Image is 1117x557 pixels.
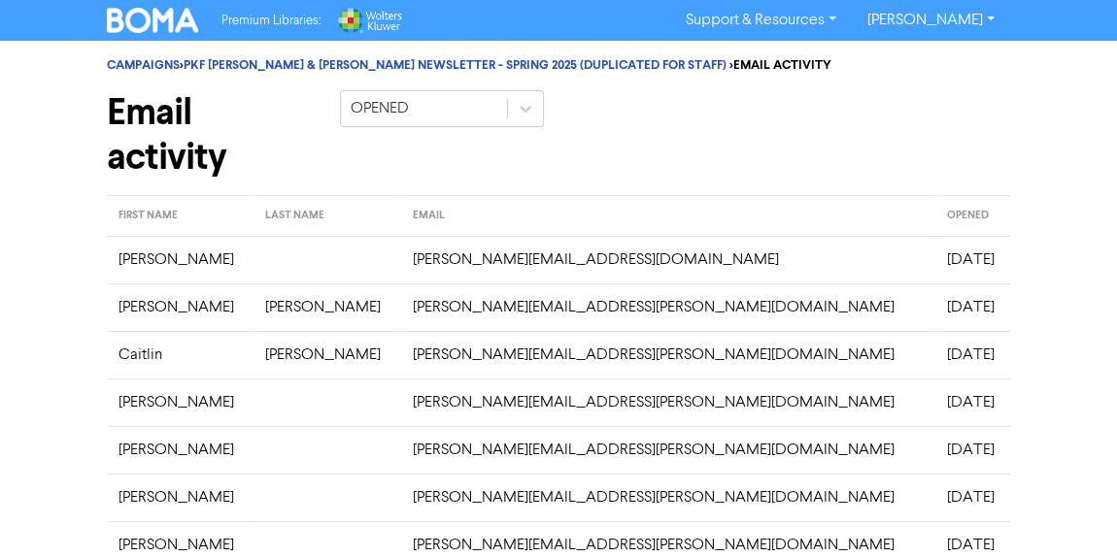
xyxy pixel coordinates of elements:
[107,283,254,331] td: [PERSON_NAME]
[107,474,254,521] td: [PERSON_NAME]
[254,283,400,331] td: [PERSON_NAME]
[401,331,935,378] td: [PERSON_NAME][EMAIL_ADDRESS][PERSON_NAME][DOMAIN_NAME]
[935,196,1010,237] th: OPENED
[935,283,1010,331] td: [DATE]
[401,474,935,521] td: [PERSON_NAME][EMAIL_ADDRESS][PERSON_NAME][DOMAIN_NAME]
[107,378,254,426] td: [PERSON_NAME]
[107,196,254,237] th: FIRST NAME
[852,5,1010,36] a: [PERSON_NAME]
[107,426,254,474] td: [PERSON_NAME]
[351,97,409,120] div: OPENED
[254,196,400,237] th: LAST NAME
[935,236,1010,283] td: [DATE]
[107,236,254,283] td: [PERSON_NAME]
[336,8,402,33] img: Wolters Kluwer
[107,57,180,73] a: CAMPAIGNS
[401,378,935,426] td: [PERSON_NAME][EMAIL_ADDRESS][PERSON_NAME][DOMAIN_NAME]
[935,331,1010,378] td: [DATE]
[254,331,400,378] td: [PERSON_NAME]
[401,236,935,283] td: [PERSON_NAME][EMAIL_ADDRESS][DOMAIN_NAME]
[670,5,852,36] a: Support & Resources
[221,15,321,27] span: Premium Libraries:
[107,331,254,378] td: Caitlin
[935,474,1010,521] td: [DATE]
[1020,464,1117,557] iframe: Chat Widget
[107,8,198,33] img: BOMA Logo
[184,57,727,73] a: PKF [PERSON_NAME] & [PERSON_NAME] NEWSLETTER - SPRING 2025 (DUPLICATED FOR STAFF)
[107,90,311,180] h1: Email activity
[107,56,1010,75] div: > > EMAIL ACTIVITY
[401,196,935,237] th: EMAIL
[935,378,1010,426] td: [DATE]
[935,426,1010,474] td: [DATE]
[401,283,935,331] td: [PERSON_NAME][EMAIL_ADDRESS][PERSON_NAME][DOMAIN_NAME]
[401,426,935,474] td: [PERSON_NAME][EMAIL_ADDRESS][PERSON_NAME][DOMAIN_NAME]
